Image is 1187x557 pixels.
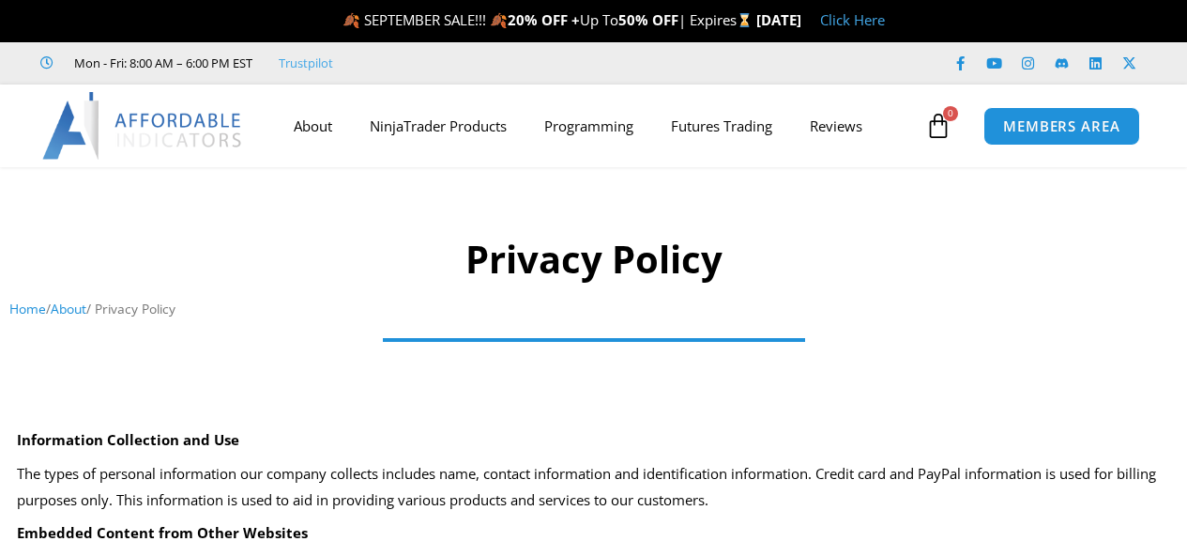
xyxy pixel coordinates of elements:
span: MEMBERS AREA [1003,119,1120,133]
a: Futures Trading [652,104,791,147]
a: MEMBERS AREA [983,107,1140,146]
a: NinjaTrader Products [351,104,525,147]
a: About [275,104,351,147]
a: About [51,300,86,317]
img: ⌛ [738,13,752,27]
a: Click Here [820,10,885,29]
a: Home [9,300,46,317]
span: Mon - Fri: 8:00 AM – 6:00 PM EST [69,52,252,74]
strong: 20% OFF + [508,10,580,29]
h1: Privacy Policy [9,233,1178,286]
img: LogoAI | Affordable Indicators – NinjaTrader [42,92,244,160]
p: The types of personal information our company collects includes name, contact information and ide... [17,461,1171,514]
a: 0 [897,99,980,153]
strong: [DATE] [756,10,801,29]
nav: Menu [275,104,921,147]
nav: Breadcrumb [9,297,1178,321]
a: Trustpilot [279,52,333,74]
span: 0 [943,106,958,121]
strong: 50% OFF [618,10,678,29]
a: Programming [525,104,652,147]
strong: Information Collection and Use [17,430,239,449]
span: 🍂 SEPTEMBER SALE!!! 🍂 Up To | Expires [342,10,756,29]
strong: Embedded Content from Other Websites [17,523,308,542]
a: Reviews [791,104,881,147]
